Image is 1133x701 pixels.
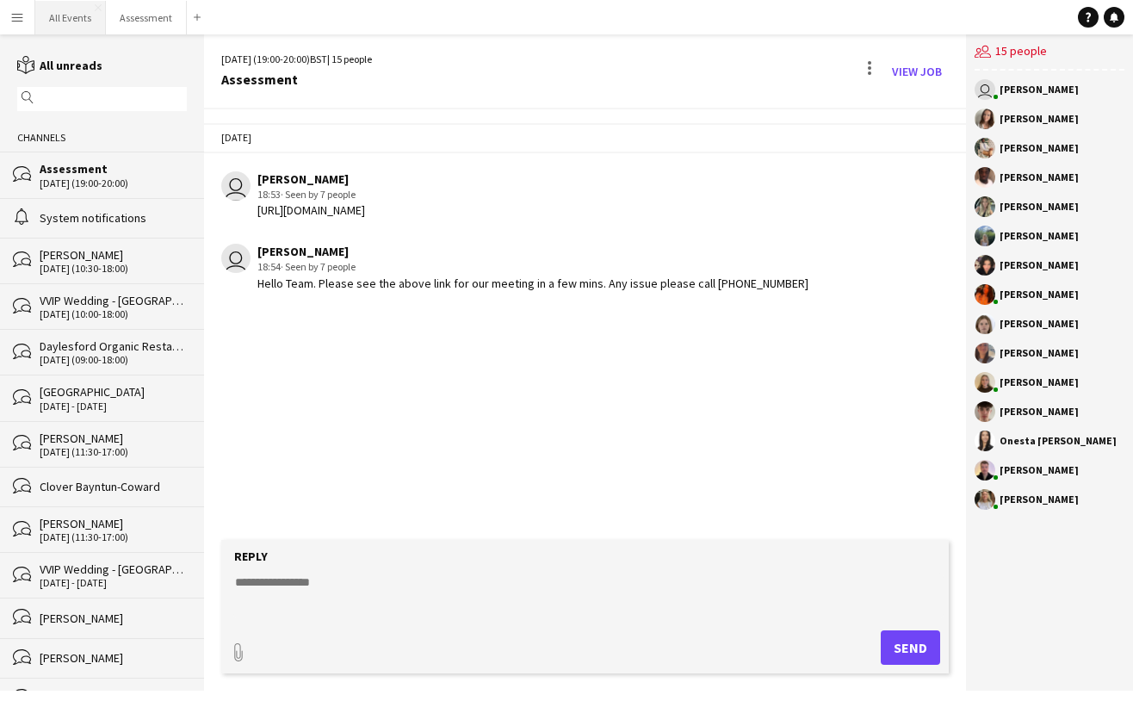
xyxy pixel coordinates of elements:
[257,259,808,275] div: 18:54
[40,479,187,494] div: Clover Bayntun-Coward
[17,58,102,73] a: All unreads
[1000,319,1079,329] div: [PERSON_NAME]
[1000,289,1079,300] div: [PERSON_NAME]
[40,247,187,263] div: [PERSON_NAME]
[221,71,372,87] div: Assessment
[40,431,187,446] div: [PERSON_NAME]
[40,338,187,354] div: Daylesford Organic Restaurant
[257,187,365,202] div: 18:53
[1000,406,1079,417] div: [PERSON_NAME]
[40,210,187,226] div: System notifications
[40,400,187,413] div: [DATE] - [DATE]
[1000,465,1079,475] div: [PERSON_NAME]
[1000,348,1079,358] div: [PERSON_NAME]
[1000,231,1079,241] div: [PERSON_NAME]
[204,123,966,152] div: [DATE]
[40,308,187,320] div: [DATE] (10:00-18:00)
[40,531,187,543] div: [DATE] (11:30-17:00)
[40,384,187,400] div: [GEOGRAPHIC_DATA]
[1000,172,1079,183] div: [PERSON_NAME]
[1000,494,1079,505] div: [PERSON_NAME]
[881,630,940,665] button: Send
[40,263,187,275] div: [DATE] (10:30-18:00)
[281,188,356,201] span: · Seen by 7 people
[40,611,187,626] div: [PERSON_NAME]
[234,549,268,564] label: Reply
[221,52,372,67] div: [DATE] (19:00-20:00) | 15 people
[40,177,187,189] div: [DATE] (19:00-20:00)
[35,1,106,34] button: All Events
[40,561,187,577] div: VVIP Wedding - [GEOGRAPHIC_DATA]
[1000,143,1079,153] div: [PERSON_NAME]
[106,1,187,34] button: Assessment
[40,293,187,308] div: VVIP Wedding - [GEOGRAPHIC_DATA] - set up
[40,577,187,589] div: [DATE] - [DATE]
[1000,260,1079,270] div: [PERSON_NAME]
[1000,84,1079,95] div: [PERSON_NAME]
[1000,377,1079,388] div: [PERSON_NAME]
[40,650,187,666] div: [PERSON_NAME]
[1000,202,1079,212] div: [PERSON_NAME]
[1000,436,1117,446] div: Onesta [PERSON_NAME]
[975,34,1124,71] div: 15 people
[40,354,187,366] div: [DATE] (09:00-18:00)
[257,171,365,187] div: [PERSON_NAME]
[40,161,187,177] div: Assessment
[257,202,365,218] div: [URL][DOMAIN_NAME]
[310,53,327,65] span: BST
[885,58,949,85] a: View Job
[257,276,808,291] div: Hello Team. Please see the above link for our meeting in a few mins. Any issue please call [PHONE...
[281,260,356,273] span: · Seen by 7 people
[40,516,187,531] div: [PERSON_NAME]
[40,446,187,458] div: [DATE] (11:30-17:00)
[257,244,808,259] div: [PERSON_NAME]
[1000,114,1079,124] div: [PERSON_NAME]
